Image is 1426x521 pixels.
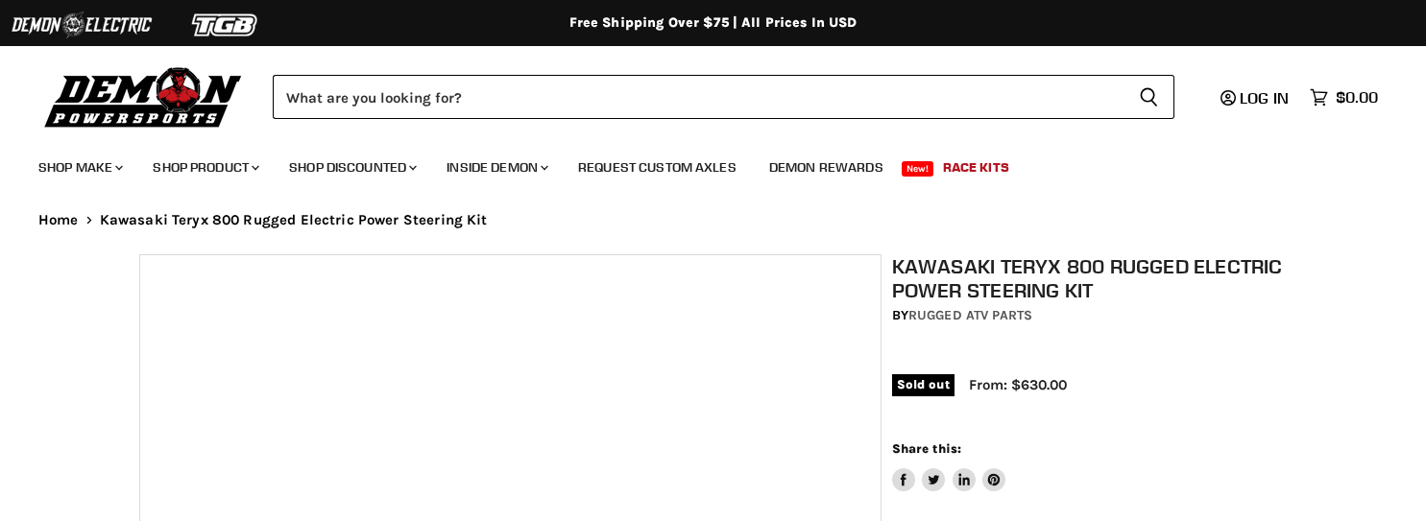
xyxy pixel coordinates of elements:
form: Product [273,75,1174,119]
a: $0.00 [1300,83,1388,111]
a: Shop Make [24,148,134,187]
img: Demon Electric Logo 2 [10,7,154,43]
span: Sold out [892,374,955,395]
span: New! [902,161,934,177]
a: Inside Demon [432,148,560,187]
a: Demon Rewards [755,148,898,187]
div: by [892,305,1297,326]
h1: Kawasaki Teryx 800 Rugged Electric Power Steering Kit [892,254,1297,302]
button: Search [1124,75,1174,119]
aside: Share this: [892,440,1006,491]
span: From: $630.00 [969,376,1067,393]
input: Search [273,75,1124,119]
a: Shop Discounted [275,148,428,187]
img: TGB Logo 2 [154,7,298,43]
a: Home [38,212,79,228]
span: Share this: [892,441,961,456]
span: Log in [1240,88,1289,107]
a: Rugged ATV Parts [908,307,1032,323]
a: Race Kits [929,148,1024,187]
ul: Main menu [24,140,1373,187]
span: Kawasaki Teryx 800 Rugged Electric Power Steering Kit [100,212,488,228]
a: Request Custom Axles [564,148,751,187]
a: Log in [1212,89,1300,107]
span: $0.00 [1336,88,1378,107]
img: Demon Powersports [38,62,249,130]
a: Shop Product [138,148,271,187]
